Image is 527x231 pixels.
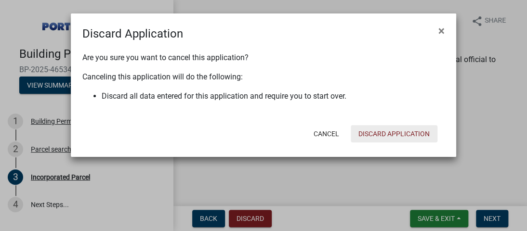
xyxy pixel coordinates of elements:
li: Discard all data entered for this application and require you to start over. [102,90,445,102]
span: × [438,24,445,38]
p: Canceling this application will do the following: [82,71,445,83]
h4: Discard Application [82,25,183,42]
button: Discard Application [351,125,437,142]
button: Cancel [306,125,347,142]
button: Close [431,17,452,44]
p: Are you sure you want to cancel this application? [82,52,445,64]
